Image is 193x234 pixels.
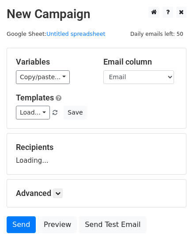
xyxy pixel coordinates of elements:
h5: Advanced [16,188,177,198]
h5: Variables [16,57,90,67]
h5: Recipients [16,142,177,152]
button: Save [64,106,87,119]
div: Loading... [16,142,177,165]
h2: New Campaign [7,7,186,22]
a: Send [7,216,36,233]
small: Google Sheet: [7,31,106,37]
a: Copy/paste... [16,70,70,84]
a: Untitled spreadsheet [46,31,105,37]
h5: Email column [103,57,178,67]
a: Daily emails left: 50 [127,31,186,37]
span: Daily emails left: 50 [127,29,186,39]
a: Send Test Email [79,216,146,233]
a: Templates [16,93,54,102]
a: Preview [38,216,77,233]
a: Load... [16,106,50,119]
